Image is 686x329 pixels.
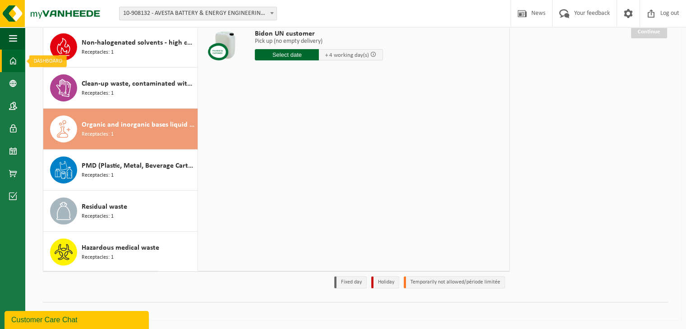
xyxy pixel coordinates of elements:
button: Non-halogenated solvents - high calorific value in small packaging Receptacles: 1 [43,27,198,68]
button: Hazardous medical waste Receptacles: 1 [43,232,198,272]
font: Receptacles: 1 [82,255,114,260]
button: Residual waste Receptacles: 1 [43,191,198,232]
button: Organic and inorganic bases liquid in small packaging Receptacles: 1 [43,109,198,150]
font: Bidon UN customer [255,30,315,37]
font: 10-908132 - AVESTA BATTERY & ENERGY ENGINEERING - DIEGEM [123,10,291,17]
font: Fixed day [341,279,362,285]
font: Organic and inorganic bases liquid in small packaging [82,121,246,128]
font: Residual waste [82,203,127,210]
font: Receptacles: 1 [82,50,114,55]
input: Select date [255,49,319,60]
font: + 4 working day(s) [325,52,369,58]
button: Clean-up waste, contaminated with various hazardous waste materials Receptacles: 1 [43,68,198,109]
font: Pick up (no empty delivery) [255,38,322,45]
font: PMD (Plastic, Metal, Beverage Cartons) (companies) [82,162,240,169]
font: Log out [660,10,679,17]
span: 10-908132 - AVESTA BATTERY & ENERGY ENGINEERING - DIEGEM [119,7,277,20]
font: News [531,10,545,17]
font: Receptacles: 1 [82,132,114,137]
font: Receptacles: 1 [82,91,114,96]
font: Receptacles: 1 [82,173,114,178]
font: Non-halogenated solvents - high calorific value in small packaging [82,39,285,46]
font: Receptacles: 1 [82,214,114,219]
button: PMD (Plastic, Metal, Beverage Cartons) (companies) Receptacles: 1 [43,150,198,191]
font: Temporarily not allowed/période limitée [410,279,500,285]
font: Holiday [378,279,394,285]
font: Clean-up waste, contaminated with various hazardous waste materials [82,80,299,87]
iframe: chat widget [5,309,151,329]
font: Continue [638,29,660,35]
font: Your feedback [574,10,610,17]
span: 10-908132 - AVESTA BATTERY & ENERGY ENGINEERING - DIEGEM [120,7,276,20]
a: Continue [631,25,667,38]
font: Hazardous medical waste [82,244,159,251]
